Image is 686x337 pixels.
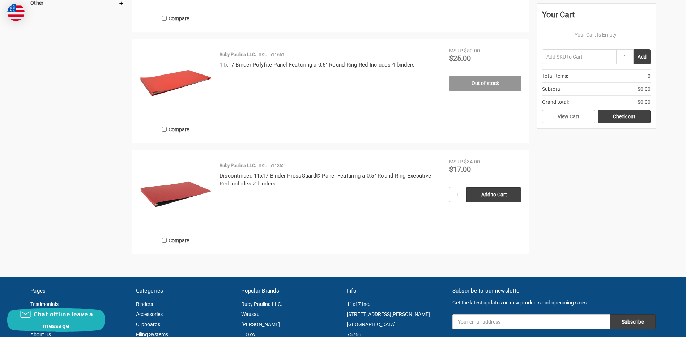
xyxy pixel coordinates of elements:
[30,287,128,295] h5: Pages
[140,47,212,119] img: 11x17 Binder Polyfite Panel Featuring a 0.5" Round Ring Red Includes 4 binders
[140,234,212,246] label: Compare
[634,49,651,64] button: Add
[34,310,93,330] span: Chat offline leave a message
[452,299,656,307] p: Get the latest updates on new products and upcoming sales
[220,61,415,68] a: 11x17 Binder Polyfite Panel Featuring a 0.5" Round Ring Red Includes 4 binders
[648,72,651,80] span: 0
[449,165,471,174] span: $17.00
[542,49,616,64] input: Add SKU to Cart
[259,51,285,58] p: SKU: 511661
[136,311,163,317] a: Accessories
[7,308,105,332] button: Chat offline leave a message
[542,85,562,93] span: Subtotal:
[162,238,167,243] input: Compare
[542,9,651,26] div: Your Cart
[452,287,656,295] h5: Subscribe to our newsletter
[241,321,280,327] a: [PERSON_NAME]
[162,16,167,21] input: Compare
[136,287,234,295] h5: Categories
[136,301,153,307] a: Binders
[449,47,463,55] div: MSRP
[638,98,651,106] span: $0.00
[259,162,285,169] p: SKU: 511362
[162,127,167,132] input: Compare
[220,51,256,58] p: Ruby Paulina LLC.
[136,321,160,327] a: Clipboards
[30,301,59,307] a: Testimonials
[220,172,431,187] a: Discontinued 11x17 Binder PressGuard® Panel Featuring a 0.5" Round Ring Executive Red Includes 2 ...
[464,159,480,165] span: $34.00
[610,314,656,329] input: Subscribe
[140,12,212,24] label: Compare
[140,123,212,135] label: Compare
[220,162,256,169] p: Ruby Paulina LLC.
[449,54,471,63] span: $25.00
[241,287,339,295] h5: Popular Brands
[466,187,521,202] input: Add to Cart
[347,287,445,295] h5: Info
[542,98,569,106] span: Grand total:
[542,72,568,80] span: Total Items:
[140,158,212,230] img: 11x17 Binder PressGuard® Panel Featuring a 0.5" Round Ring Executive Red Includes 2 binders
[449,158,463,166] div: MSRP
[464,48,480,54] span: $50.00
[449,76,521,91] a: Out of stock
[638,85,651,93] span: $0.00
[542,110,595,124] a: View Cart
[7,4,25,21] img: duty and tax information for United States
[241,311,260,317] a: Wausau
[598,110,651,124] a: Check out
[452,314,610,329] input: Your email address
[241,301,282,307] a: Ruby Paulina LLC.
[542,31,651,39] p: Your Cart Is Empty.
